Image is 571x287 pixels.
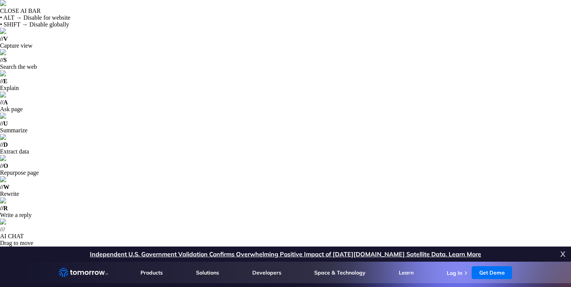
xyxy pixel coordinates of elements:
a: Log In [447,270,462,276]
a: Solutions [196,269,219,276]
a: Developers [252,269,281,276]
a: Products [140,269,163,276]
a: Space & Technology [314,269,366,276]
a: Home link [59,267,108,278]
a: Learn [399,269,414,276]
a: Get Demo [472,266,512,279]
span: X [560,247,565,262]
a: Independent U.S. Government Validation Confirms Overwhelming Positive Impact of [DATE][DOMAIN_NAM... [90,250,481,258]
